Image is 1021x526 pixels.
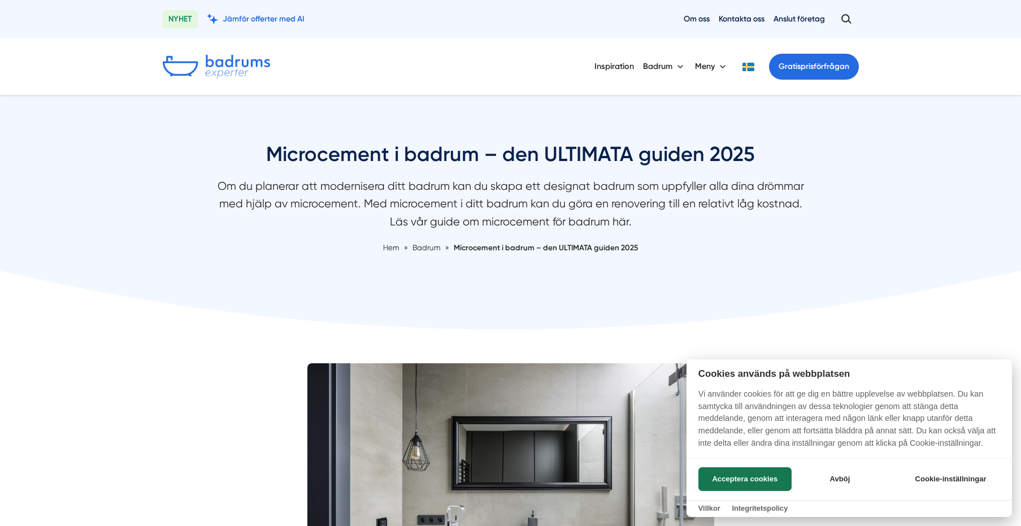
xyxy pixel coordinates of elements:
a: Villkor [698,504,720,512]
button: Avböj [795,467,885,491]
a: Integritetspolicy [732,504,788,512]
h2: Cookies används på webbplatsen [687,368,1012,379]
button: Cookie-inställningar [901,467,1000,491]
p: Vi använder cookies för att ge dig en bättre upplevelse av webbplatsen. Du kan samtycka till anvä... [687,388,1012,457]
button: Acceptera cookies [698,467,792,491]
